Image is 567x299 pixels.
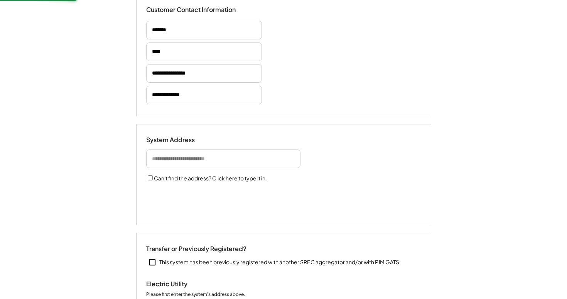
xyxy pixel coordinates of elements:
[146,136,223,144] div: System Address
[154,175,267,182] label: Can't find the address? Click here to type it in.
[146,291,245,298] div: Please first enter the system's address above.
[146,6,236,14] div: Customer Contact Information
[146,280,223,288] div: Electric Utility
[159,258,399,266] div: This system has been previously registered with another SREC aggregator and/or with PJM GATS
[146,245,246,253] div: Transfer or Previously Registered?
